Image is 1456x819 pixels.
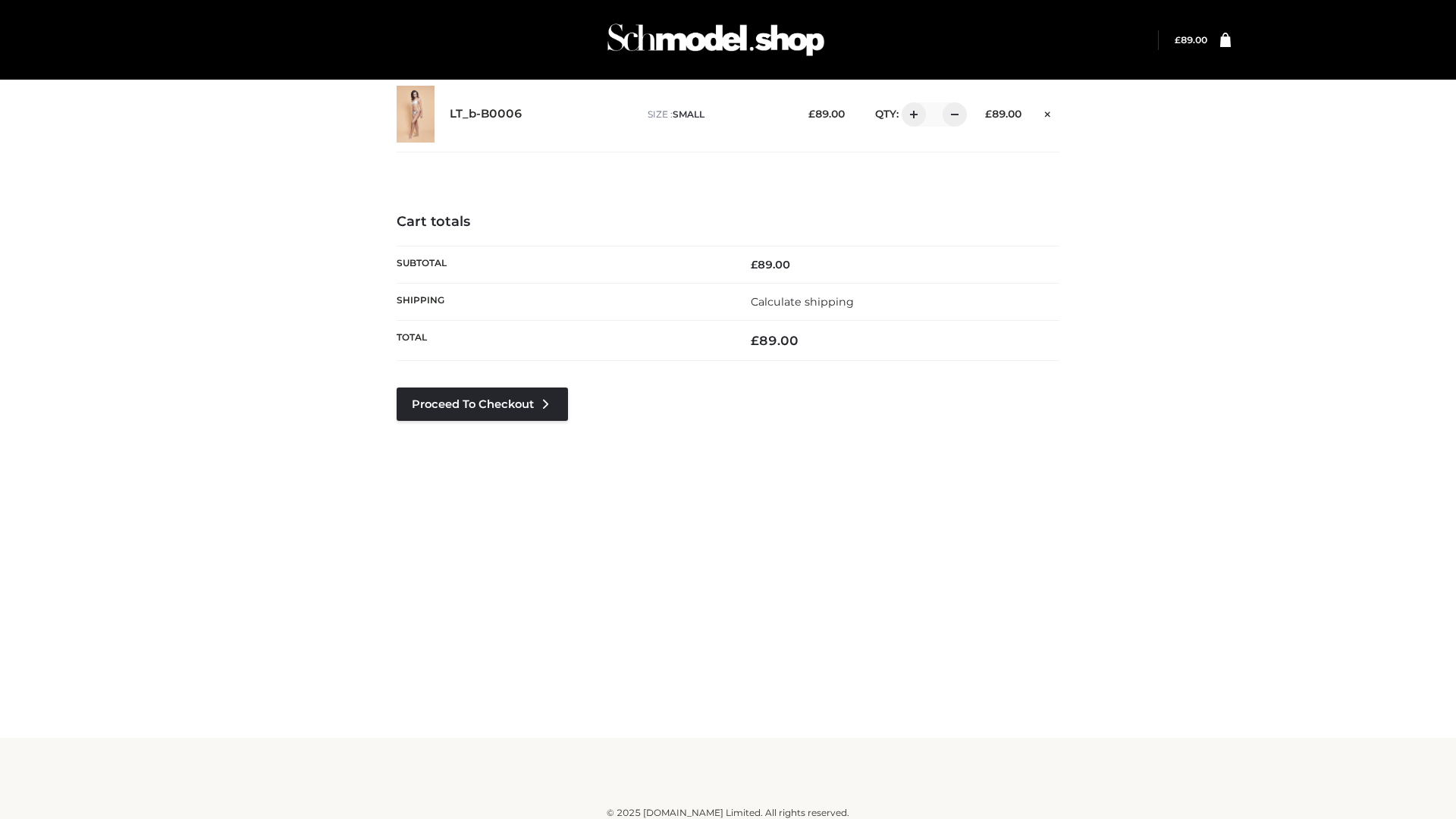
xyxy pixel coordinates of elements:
span: £ [808,108,815,120]
a: LT_b-B0006 [450,107,522,121]
a: Remove this item [1037,102,1059,122]
h4: Cart totals [397,214,1059,231]
th: Total [397,321,728,361]
bdi: 89.00 [1175,34,1207,45]
span: £ [1175,34,1181,45]
span: £ [751,333,759,348]
bdi: 89.00 [751,333,799,348]
p: size : [648,108,785,121]
span: £ [985,108,992,120]
img: Schmodel Admin 964 [602,10,830,70]
span: SMALL [673,108,704,120]
bdi: 89.00 [985,108,1021,120]
div: QTY: [860,102,962,127]
th: Shipping [397,283,728,320]
bdi: 89.00 [808,108,845,120]
th: Subtotal [397,246,728,283]
a: Calculate shipping [751,295,854,309]
a: Proceed to Checkout [397,388,568,421]
span: £ [751,258,758,271]
bdi: 89.00 [751,258,790,271]
a: £89.00 [1175,34,1207,45]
